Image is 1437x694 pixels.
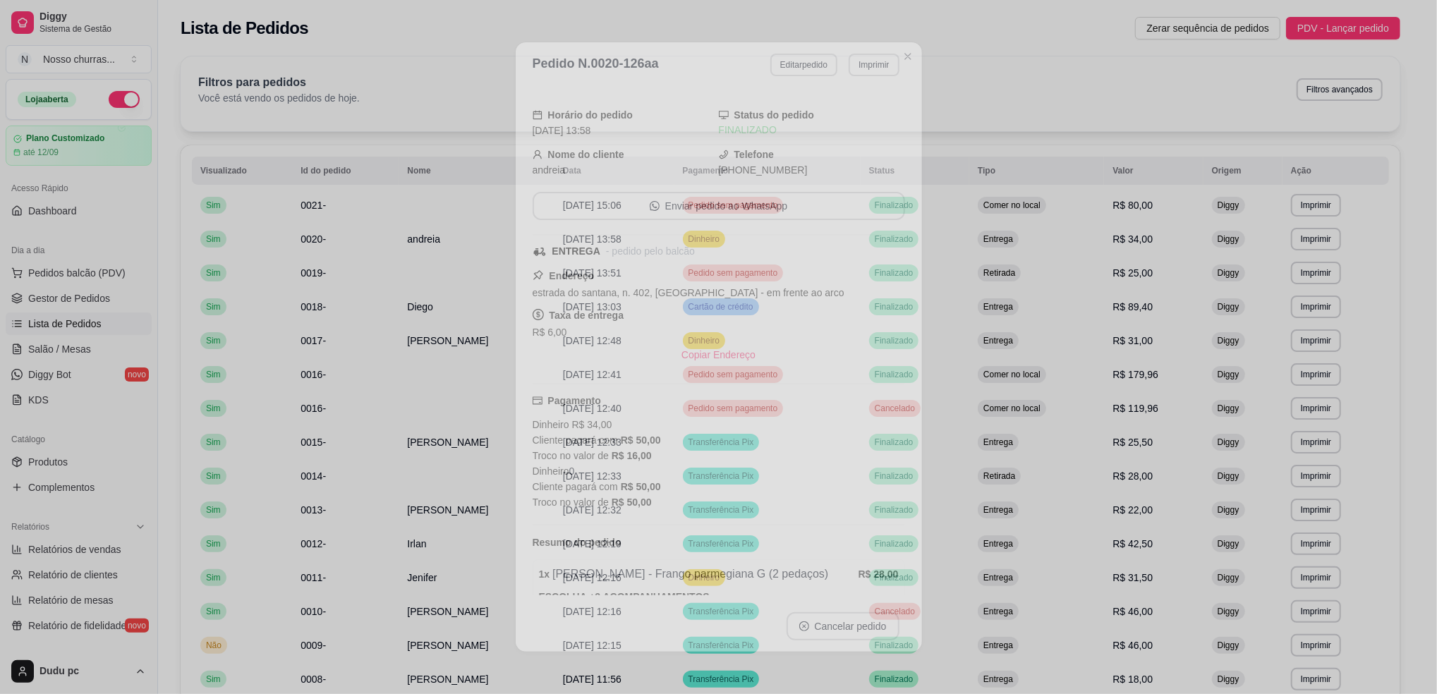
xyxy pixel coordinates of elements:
div: - pedido pelo balcão [606,244,695,259]
span: Cliente pagará com [533,481,621,492]
strong: R$ 28,00 [859,568,899,580]
div: [PERSON_NAME] - Frango parmegiana G (2 pedaços) [539,566,859,583]
strong: Resumo do pedido [533,537,622,548]
strong: R$ 50,00 [621,481,661,492]
div: ENTREGA [552,244,600,259]
strong: Telefone [734,149,775,160]
strong: Pagamento [548,395,601,406]
strong: 1 x [539,568,550,580]
span: Troco no valor de [533,497,612,508]
span: estrada do santana, n. 402, [GEOGRAPHIC_DATA] - em frente ao arco [533,287,844,298]
span: Dinheiro [533,465,569,477]
strong: R$ 16,00 [612,450,652,461]
span: credit-card [533,396,542,406]
strong: Nome do cliente [548,149,624,160]
span: R$ 6,00 [533,327,567,338]
button: Editarpedido [770,54,837,76]
span: close-circle [799,621,809,631]
strong: R$ 50,00 [612,497,652,508]
span: phone [719,150,729,159]
button: Close [897,45,919,68]
span: [DATE] 13:58 [533,125,591,136]
h3: Pedido N. 0020-126aa [533,54,659,76]
button: whats-appEnviar pedido ao WhatsApp [533,192,905,220]
strong: R$ 50,00 [621,434,661,446]
span: calendar [533,110,542,120]
span: whats-app [650,201,660,211]
strong: Horário do pedido [548,109,633,121]
div: 0 [533,463,905,510]
strong: Endereço [550,270,595,281]
span: pushpin [533,269,544,281]
span: Dinheiro [533,419,569,430]
strong: Status do pedido [734,109,815,121]
strong: ESCOLHA +2 ACOMPANHAMENTOS [539,591,710,602]
button: close-circleCancelar pedido [787,612,899,640]
span: Cliente pagará com [533,434,621,446]
span: R$ 34,00 [569,419,612,430]
span: andreia [533,164,566,176]
span: Troco no valor de [533,450,612,461]
span: user [533,150,542,159]
button: Imprimir [849,54,899,76]
div: FINALIZADO [719,123,905,138]
span: [PHONE_NUMBER] [719,164,808,176]
button: Copiar Endereço [670,341,767,369]
span: dollar [533,309,544,320]
strong: Taxa de entrega [550,310,624,321]
span: desktop [719,110,729,120]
